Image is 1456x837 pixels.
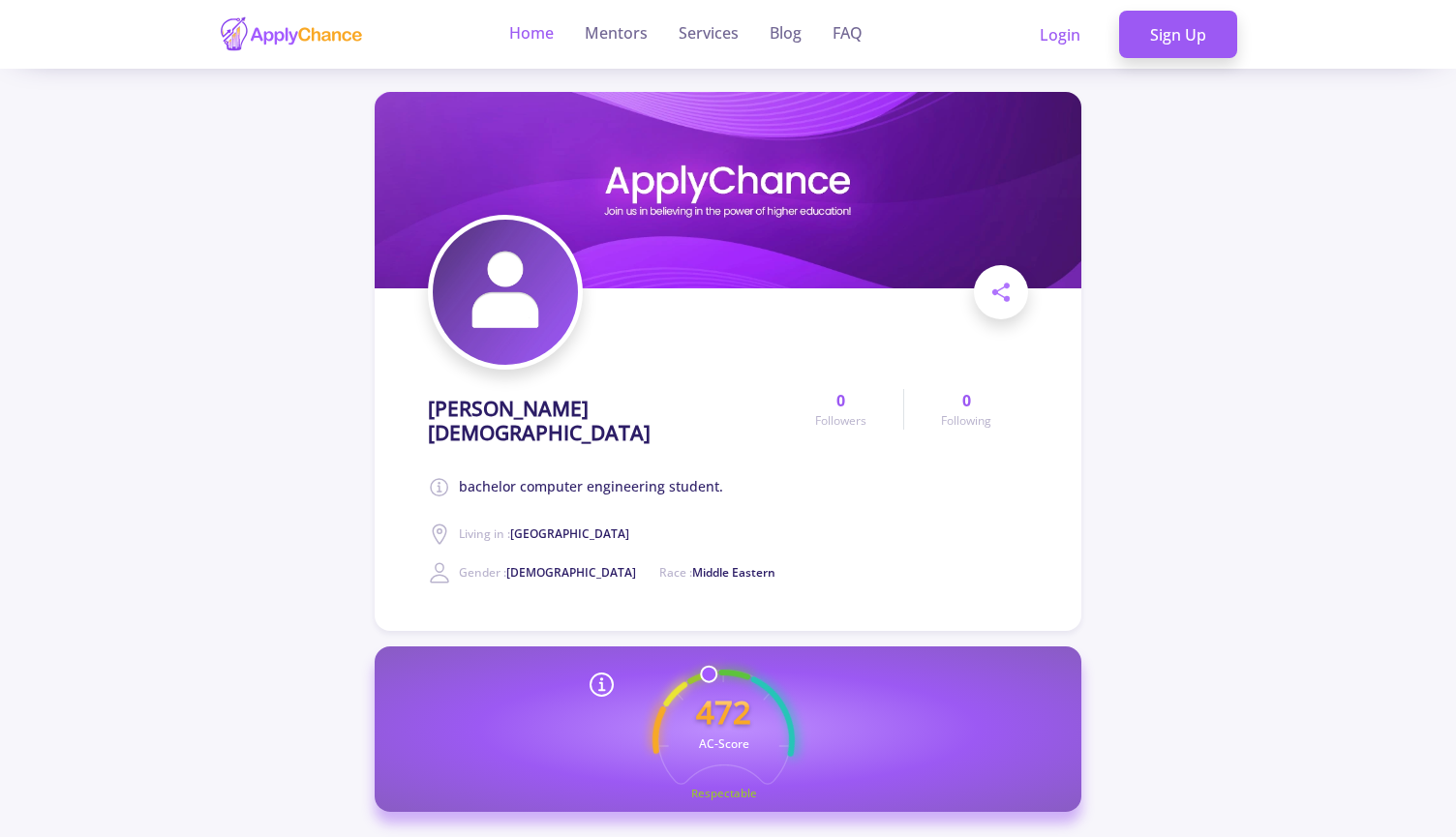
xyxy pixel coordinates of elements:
a: Login [1009,11,1111,59]
span: Middle Eastern [692,564,775,581]
span: Followers [815,412,866,430]
a: 0Followers [778,389,903,430]
span: Race : [659,564,775,581]
span: Living in : [459,525,629,542]
text: AC-Score [698,735,748,752]
span: [DEMOGRAPHIC_DATA] [506,564,636,581]
a: Sign Up [1119,11,1237,59]
img: applychance logo [219,15,364,53]
span: bachelor computer engineering student. [459,476,723,499]
img: Zahra Mobliavatar [433,220,578,365]
a: 0Following [903,389,1028,430]
text: 472 [696,690,751,733]
img: Zahra Moblicover image [375,92,1081,288]
span: Gender : [459,564,636,581]
span: 0 [836,389,845,412]
span: Following [941,412,991,430]
h1: [PERSON_NAME][DEMOGRAPHIC_DATA] [428,397,778,445]
text: Respectable [690,786,756,800]
span: 0 [962,389,971,412]
span: [GEOGRAPHIC_DATA] [510,525,629,542]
